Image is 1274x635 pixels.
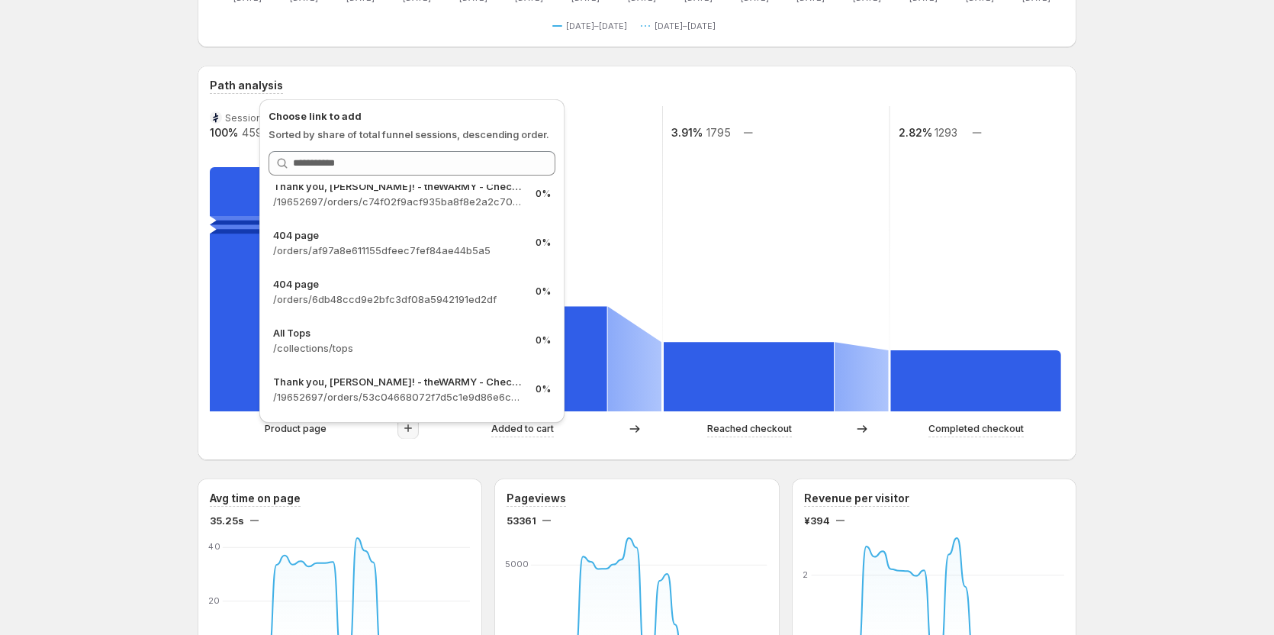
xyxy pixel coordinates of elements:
h3: Avg time on page [210,491,301,506]
p: /19652697/orders/53c04668072f7d5c1e9d86e6c7f14ffb [273,389,523,405]
p: Choose link to add [269,108,555,124]
p: 0% [536,334,551,347]
text: Sessions [225,112,267,124]
span: ¥394 [804,513,830,528]
span: 35.25s [210,513,244,528]
p: 404 page [273,276,523,292]
span: 53361 [507,513,536,528]
text: 45908 [242,126,276,139]
p: All Tops [273,325,523,340]
p: /orders/6db48ccd9e2bfc3df08a5942191ed2df [273,292,523,307]
h3: Revenue per visitor [804,491,909,506]
p: /orders/af97a8e611155dfeec7fef84ae44b5a5 [273,243,523,258]
text: 100% [210,126,238,139]
p: Thank you, [PERSON_NAME]! - theWARMY - Checkout [273,374,523,389]
p: 0% [536,237,551,249]
p: 0% [536,383,551,395]
text: 1795 [706,126,731,139]
text: 40 [208,541,220,552]
p: 0% [536,285,551,298]
h3: Pageviews [507,491,566,506]
p: Reached checkout [707,421,792,437]
text: 1293 [935,126,957,139]
p: 404 page [273,227,523,243]
p: Completed checkout [928,421,1024,437]
h3: Path analysis [210,78,283,93]
p: Thank you, [PERSON_NAME]! - theWARMY - Checkout [273,179,523,194]
p: Added to cart [491,421,554,437]
text: 2 [803,569,808,580]
p: Product page [265,421,327,437]
text: 3.91% [671,126,703,139]
p: 0% [536,188,551,200]
button: [DATE]–[DATE] [641,17,722,35]
span: [DATE]–[DATE] [655,20,716,32]
text: 20 [208,595,220,606]
p: /19652697/orders/c74f02f9acf935ba8f8e2a2c70e6b431 [273,194,523,209]
p: /collections/tops [273,340,523,356]
text: 2.82% [899,126,932,139]
p: Sorted by share of total funnel sessions, descending order. [269,127,555,142]
button: [DATE]–[DATE] [552,17,633,35]
text: 5000 [505,559,529,569]
span: [DATE]–[DATE] [566,20,627,32]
